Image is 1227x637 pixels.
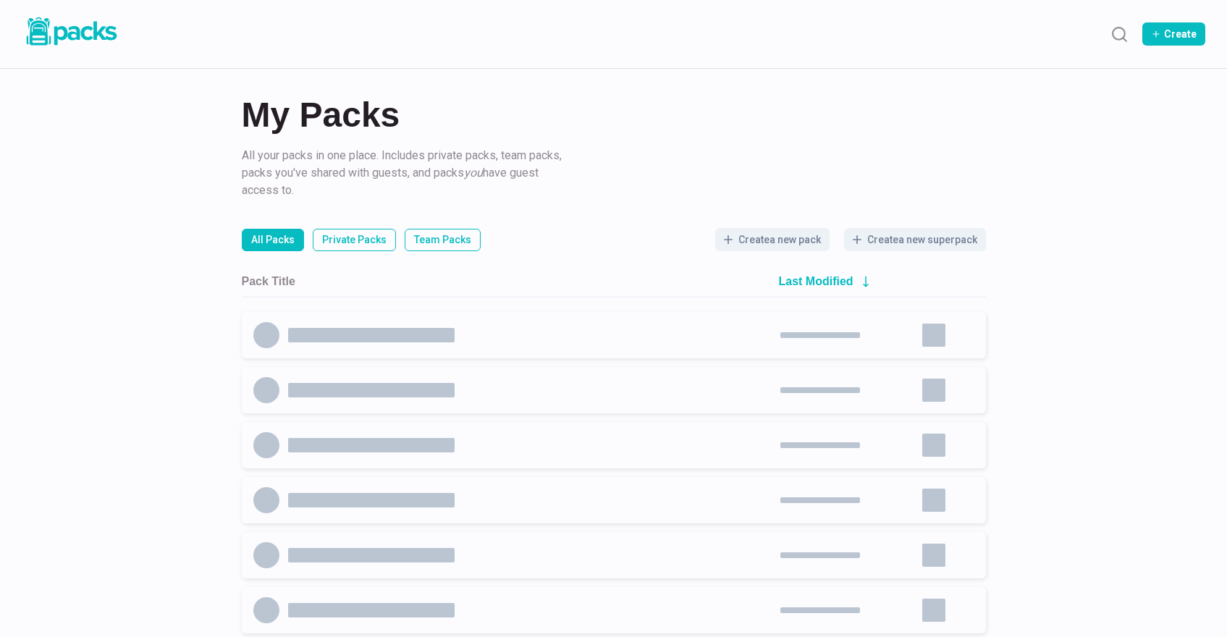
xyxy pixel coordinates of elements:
h2: Pack Title [242,274,295,288]
p: Private Packs [322,232,387,248]
p: All Packs [251,232,295,248]
button: Createa new pack [715,228,830,251]
img: Packs logo [22,14,119,48]
button: Create Pack [1142,22,1205,46]
a: Packs logo [22,14,119,54]
p: Team Packs [414,232,471,248]
p: All your packs in one place. Includes private packs, team packs, packs you've shared with guests,... [242,147,568,199]
button: Search [1105,20,1134,48]
i: you [464,166,483,180]
button: Createa new superpack [844,228,986,251]
h2: Last Modified [779,274,853,288]
h2: My Packs [242,98,986,132]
